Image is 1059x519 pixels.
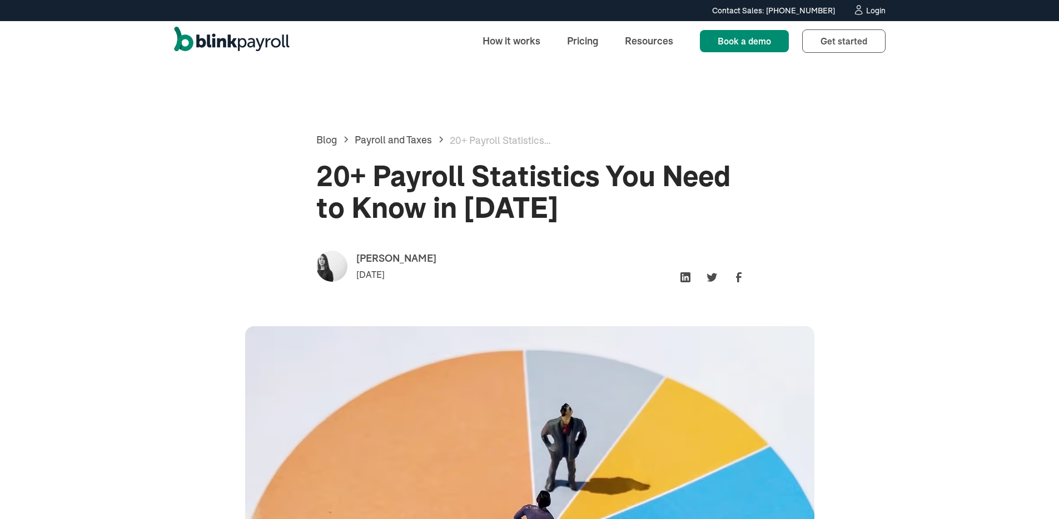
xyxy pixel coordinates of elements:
[558,29,607,53] a: Pricing
[356,251,436,266] div: [PERSON_NAME]
[866,7,886,14] div: Login
[802,29,886,53] a: Get started
[316,132,337,147] a: Blog
[1003,466,1059,519] iframe: Chat Widget
[821,36,867,47] span: Get started
[355,132,432,147] a: Payroll and Taxes
[718,36,771,47] span: Book a demo
[616,29,682,53] a: Resources
[450,133,556,148] div: 20+ Payroll Statistics You Need to Know in [DATE]
[712,5,835,17] div: Contact Sales: [PHONE_NUMBER]
[356,268,385,281] div: [DATE]
[700,30,789,52] a: Book a demo
[474,29,549,53] a: How it works
[853,4,886,17] a: Login
[316,161,743,224] h1: 20+ Payroll Statistics You Need to Know in [DATE]
[174,27,290,56] a: home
